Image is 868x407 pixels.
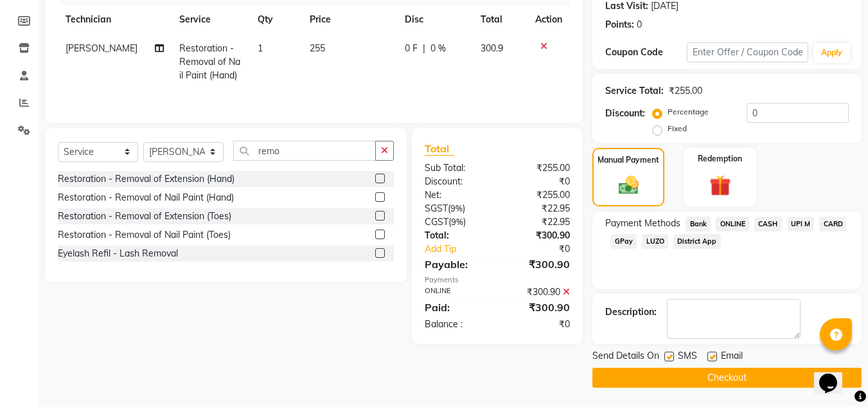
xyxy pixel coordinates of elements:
div: ₹300.90 [497,285,580,299]
th: Service [172,5,250,34]
span: 9% [451,217,463,227]
div: Payable: [415,257,497,272]
th: Price [302,5,397,34]
span: Total [425,142,454,156]
span: 0 % [430,42,446,55]
div: Net: [415,188,497,202]
span: ONLINE [716,217,749,231]
span: 255 [310,42,325,54]
div: ₹255.00 [497,188,580,202]
span: SMS [678,349,697,365]
div: ₹300.90 [497,300,580,315]
div: Points: [605,18,634,32]
a: Add Tip [415,242,511,256]
span: Restoration - Removal of Nail Paint (Hand) [179,42,240,81]
th: Total [473,5,527,34]
div: Restoration - Removal of Extension (Toes) [58,210,231,223]
th: Qty [250,5,302,34]
div: ₹0 [511,242,580,256]
span: CGST [425,216,448,228]
label: Redemption [698,153,742,165]
img: _cash.svg [612,174,645,197]
div: Restoration - Removal of Nail Paint (Toes) [58,228,231,242]
span: SGST [425,203,448,214]
div: ₹255.00 [669,84,702,98]
label: Percentage [668,106,709,118]
div: Restoration - Removal of Extension (Hand) [58,172,235,186]
span: District App [673,234,721,249]
div: ₹300.90 [497,257,580,272]
div: ₹22.95 [497,215,580,229]
div: ₹0 [497,318,580,331]
div: Discount: [415,175,497,188]
span: LUZO [642,234,668,249]
span: 300.9 [481,42,503,54]
div: Payments [425,275,570,285]
span: CARD [819,217,847,231]
div: Total: [415,229,497,242]
div: ₹0 [497,175,580,188]
img: _gift.svg [703,172,738,199]
span: Email [721,349,743,365]
div: Discount: [605,107,645,120]
button: Apply [813,43,850,62]
span: 9% [450,203,463,213]
div: ( ) [415,215,497,229]
div: Eyelash Refil - Lash Removal [58,247,178,260]
span: Payment Methods [605,217,680,230]
div: Paid: [415,300,497,315]
span: Send Details On [592,349,659,365]
span: UPI M [787,217,815,231]
div: ₹22.95 [497,202,580,215]
button: Checkout [592,368,862,388]
span: 1 [258,42,263,54]
span: | [423,42,425,55]
th: Action [527,5,570,34]
div: Service Total: [605,84,664,98]
div: Balance : [415,318,497,331]
th: Disc [397,5,474,34]
label: Manual Payment [598,154,659,166]
input: Enter Offer / Coupon Code [687,42,808,62]
div: Sub Total: [415,161,497,175]
input: Search or Scan [233,141,376,161]
div: ONLINE [415,285,497,299]
div: ₹300.90 [497,229,580,242]
span: [PERSON_NAME] [66,42,137,54]
div: ₹255.00 [497,161,580,175]
span: GPay [610,234,637,249]
span: 0 F [405,42,418,55]
span: CASH [754,217,782,231]
iframe: chat widget [814,356,855,394]
label: Fixed [668,123,687,134]
div: ( ) [415,202,497,215]
span: Bank [686,217,711,231]
div: Restoration - Removal of Nail Paint (Hand) [58,191,234,204]
div: Description: [605,305,657,319]
th: Technician [58,5,172,34]
div: 0 [637,18,642,32]
div: Coupon Code [605,46,686,59]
